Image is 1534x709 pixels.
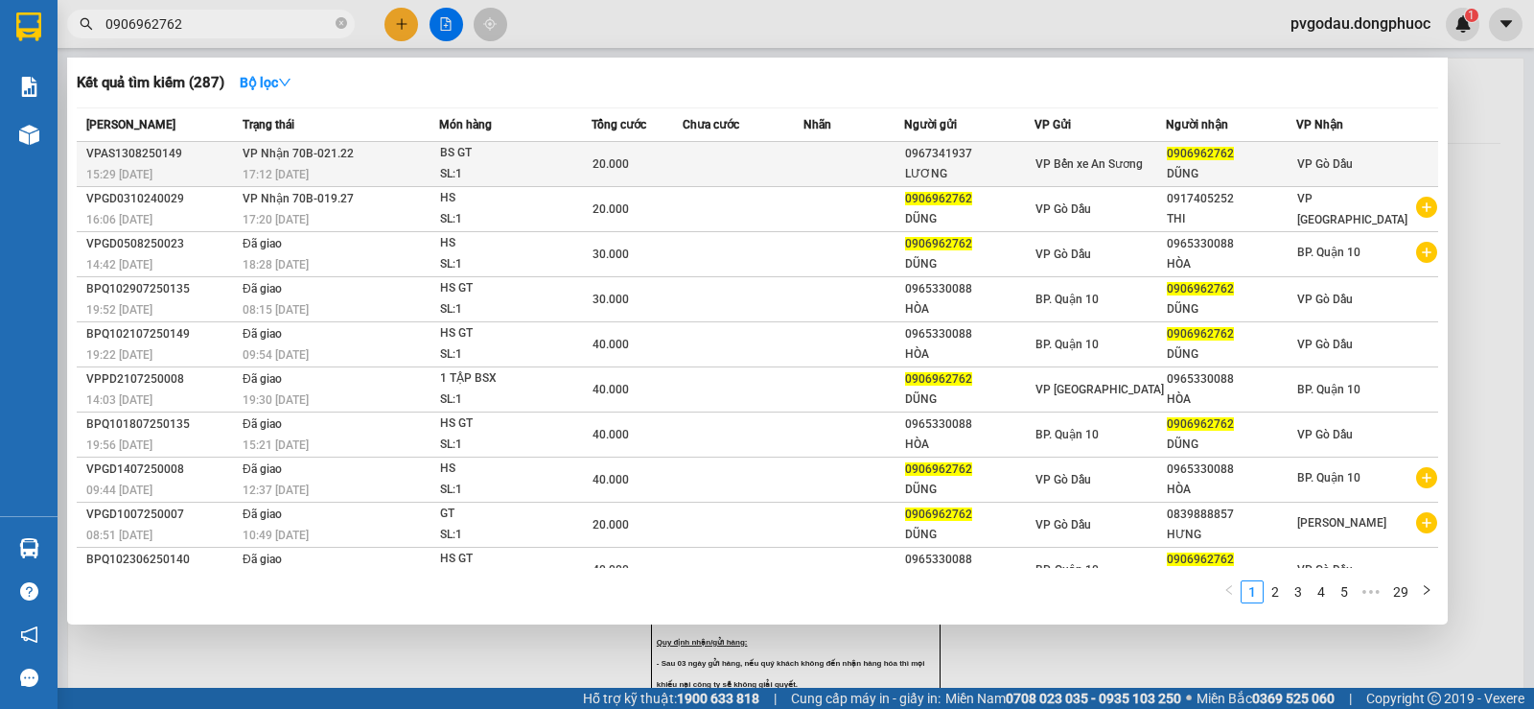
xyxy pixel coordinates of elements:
div: DŨNG [905,480,1034,500]
div: 0965330088 [1167,234,1295,254]
div: HÒA [905,299,1034,319]
span: 0906962762 [1167,282,1234,295]
span: [PERSON_NAME]: [6,124,202,135]
span: VP Gò Dầu [1297,428,1353,441]
div: LƯƠNG [905,164,1034,184]
span: Đã giao [243,282,282,295]
div: DŨNG [905,254,1034,274]
span: BP. Quận 10 [1297,383,1360,396]
img: warehouse-icon [19,125,39,145]
div: VPGD0310240029 [86,189,237,209]
div: BS GT [440,143,584,164]
div: HÒA [905,435,1034,455]
span: 09:44 [DATE] [86,484,152,497]
div: DŨNG [905,390,1034,410]
div: VPPD2107250008 [86,369,237,390]
div: SL: 1 [440,390,584,411]
span: 0906962762 [1167,327,1234,341]
span: Đã giao [243,553,282,566]
div: SL: 1 [440,209,584,230]
span: right [1421,584,1432,596]
span: Tổng cước [592,118,646,131]
span: 17:20 [DATE] [243,213,309,226]
div: SL: 1 [440,164,584,185]
span: VP Nhận [1296,118,1343,131]
span: Hotline: 19001152 [151,85,235,97]
span: BP. Quận 10 [1297,246,1360,259]
span: 30.000 [593,293,629,306]
span: In ngày: [6,139,117,151]
span: VP Gò Dầu [1297,338,1353,351]
div: 0965330088 [905,324,1034,344]
span: plus-circle [1416,512,1437,533]
div: 1 TẬP BSX [440,368,584,390]
div: 0839888857 [1167,505,1295,525]
div: 0967341937 [905,144,1034,164]
span: [PERSON_NAME] [86,118,175,131]
div: 0965330088 [905,279,1034,299]
button: right [1415,580,1438,603]
li: 1 [1241,580,1264,603]
li: 5 [1333,580,1356,603]
div: HÒA [1167,254,1295,274]
div: HÒA [1167,390,1295,410]
span: 14:42 [DATE] [86,258,152,272]
span: VP Nhận 70B-019.27 [243,192,354,205]
div: HS GT [440,278,584,299]
div: HS [440,233,584,254]
span: Đã giao [243,372,282,386]
span: Trạng thái [243,118,294,131]
a: 29 [1387,581,1414,603]
span: question-circle [20,582,38,601]
span: 40.000 [593,563,629,577]
span: VP Gò Dầu [1297,157,1353,171]
img: logo [7,12,92,96]
div: HS GT [440,323,584,344]
span: 08:37:40 [DATE] [42,139,117,151]
span: 0906962762 [905,462,972,476]
div: GT [440,504,584,525]
span: BP. Quận 10 [1035,338,1099,351]
div: SL: 1 [440,299,584,320]
span: 19:52 [DATE] [86,303,152,317]
span: ••• [1356,580,1386,603]
span: Nhãn [803,118,831,131]
span: 15:29 [DATE] [86,168,152,181]
span: Chưa cước [683,118,739,131]
span: Người nhận [1166,118,1228,131]
span: VP Bến xe An Sương [1035,157,1143,171]
span: ----------------------------------------- [52,104,235,119]
span: 0906962762 [905,508,972,521]
div: 0965330088 [905,414,1034,435]
li: Next Page [1415,580,1438,603]
span: 20.000 [593,518,629,532]
span: 19:30 [DATE] [243,393,309,407]
span: VP Gò Dầu [1035,518,1091,532]
div: HƯNG [1167,525,1295,545]
div: DŨNG [1167,164,1295,184]
div: SL: 1 [440,525,584,546]
span: plus-circle [1416,242,1437,263]
span: Đã giao [243,508,282,521]
span: message [20,669,38,687]
span: 30.000 [593,248,629,261]
div: HS [440,188,584,209]
span: 40.000 [593,428,629,441]
span: VP Gò Dầu [1035,248,1091,261]
div: THI [1167,209,1295,229]
div: DŨNG [905,209,1034,229]
div: SL: 1 [440,254,584,275]
li: Next 5 Pages [1356,580,1386,603]
span: VP Nhận 70B-021.22 [243,147,354,160]
li: 4 [1310,580,1333,603]
span: Đã giao [243,237,282,250]
div: DŨNG [1167,344,1295,365]
span: 40.000 [593,473,629,486]
img: logo-vxr [16,12,41,41]
div: 0965330088 [1167,369,1295,390]
span: 0906962762 [1167,417,1234,431]
span: Người gửi [904,118,957,131]
div: HÒA [1167,480,1295,500]
span: plus-circle [1416,197,1437,218]
div: 0917405252 [1167,189,1295,209]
